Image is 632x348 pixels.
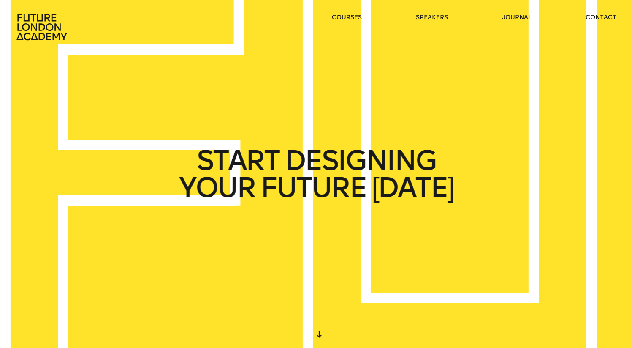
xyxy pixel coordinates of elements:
[332,14,362,22] a: courses
[416,14,448,22] a: speakers
[372,174,453,201] span: [DATE]
[502,14,532,22] a: journal
[586,14,616,22] a: contact
[196,147,279,174] span: START
[285,147,435,174] span: DESIGNING
[179,174,255,201] span: YOUR
[260,174,366,201] span: FUTURE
